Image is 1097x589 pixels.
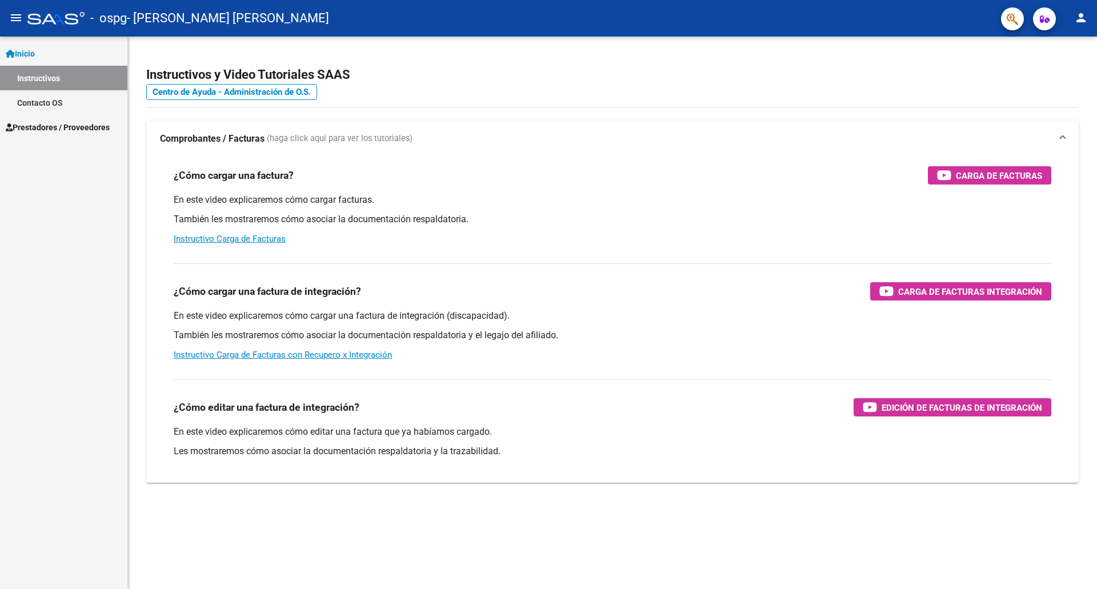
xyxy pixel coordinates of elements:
[6,121,110,134] span: Prestadores / Proveedores
[174,213,1051,226] p: También les mostraremos cómo asociar la documentación respaldatoria.
[90,6,127,31] span: - ospg
[854,398,1051,416] button: Edición de Facturas de integración
[174,283,361,299] h3: ¿Cómo cargar una factura de integración?
[174,234,286,244] a: Instructivo Carga de Facturas
[174,194,1051,206] p: En este video explicaremos cómo cargar facturas.
[174,167,294,183] h3: ¿Cómo cargar una factura?
[174,310,1051,322] p: En este video explicaremos cómo cargar una factura de integración (discapacidad).
[160,133,265,145] strong: Comprobantes / Facturas
[146,84,317,100] a: Centro de Ayuda - Administración de O.S.
[870,282,1051,300] button: Carga de Facturas Integración
[267,133,413,145] span: (haga click aquí para ver los tutoriales)
[174,399,359,415] h3: ¿Cómo editar una factura de integración?
[174,350,392,360] a: Instructivo Carga de Facturas con Recupero x Integración
[174,445,1051,458] p: Les mostraremos cómo asociar la documentación respaldatoria y la trazabilidad.
[9,11,23,25] mat-icon: menu
[146,121,1079,157] mat-expansion-panel-header: Comprobantes / Facturas (haga click aquí para ver los tutoriales)
[174,329,1051,342] p: También les mostraremos cómo asociar la documentación respaldatoria y el legajo del afiliado.
[127,6,329,31] span: - [PERSON_NAME] [PERSON_NAME]
[898,285,1042,299] span: Carga de Facturas Integración
[6,47,35,60] span: Inicio
[956,169,1042,183] span: Carga de Facturas
[882,400,1042,415] span: Edición de Facturas de integración
[1058,550,1086,578] iframe: Intercom live chat
[146,157,1079,483] div: Comprobantes / Facturas (haga click aquí para ver los tutoriales)
[1074,11,1088,25] mat-icon: person
[174,426,1051,438] p: En este video explicaremos cómo editar una factura que ya habíamos cargado.
[146,64,1079,86] h2: Instructivos y Video Tutoriales SAAS
[928,166,1051,185] button: Carga de Facturas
